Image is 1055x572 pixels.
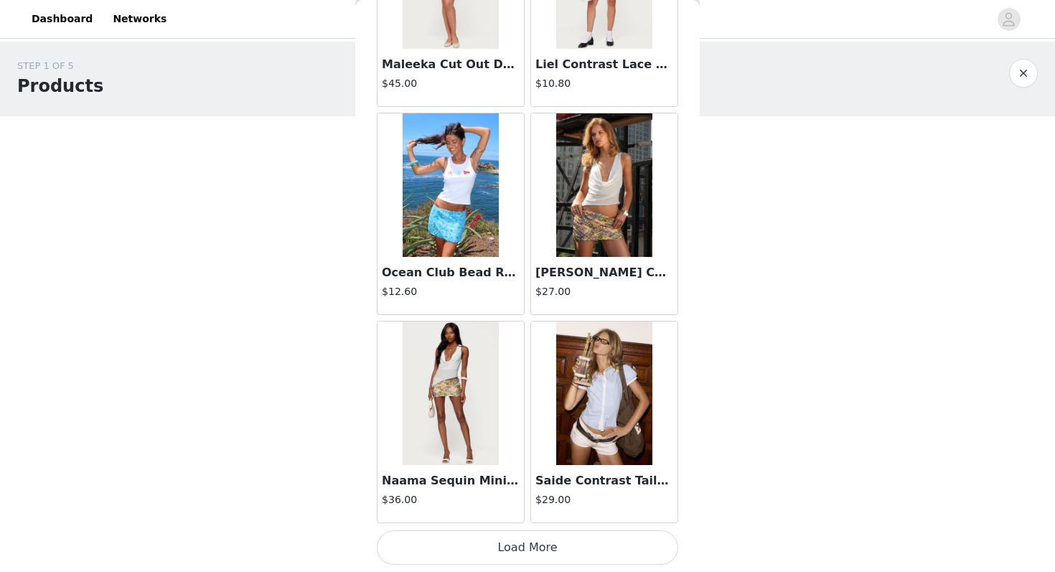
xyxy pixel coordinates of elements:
img: Saide Contrast Tailored Button Up Shirt [556,322,652,465]
h4: $12.60 [382,284,520,299]
a: Networks [104,3,175,35]
img: Ocean Club Bead Ribbed Tank Top [403,113,498,257]
button: Load More [377,530,678,565]
h4: $27.00 [535,284,673,299]
h3: Saide Contrast Tailored Button Up Shirt [535,472,673,489]
div: STEP 1 OF 5 [17,59,103,73]
h4: $10.80 [535,76,673,91]
h3: [PERSON_NAME] Chiffon Cowl Neck Top [535,264,673,281]
h3: Maleeka Cut Out Denim Mini Dress [382,56,520,73]
h3: Ocean Club Bead Ribbed Tank Top [382,264,520,281]
h3: Liel Contrast Lace Pinstripe Mini Dress [535,56,673,73]
h1: Products [17,73,103,99]
h4: $29.00 [535,492,673,507]
div: avatar [1002,8,1016,31]
img: Naama Sequin Mini Skort [403,322,498,465]
h4: $36.00 [382,492,520,507]
h4: $45.00 [382,76,520,91]
a: Dashboard [23,3,101,35]
h3: Naama Sequin Mini Skort [382,472,520,489]
img: Denise Asymmetric Chiffon Cowl Neck Top [556,113,652,257]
